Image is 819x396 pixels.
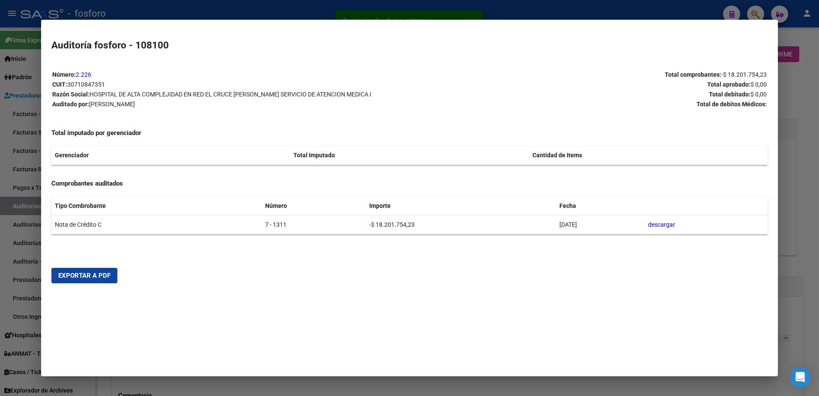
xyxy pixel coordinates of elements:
[90,91,371,98] span: HOSPITAL DE ALTA COMPLEJIDAD EN RED EL CRUCE [PERSON_NAME] SERVICIO DE ATENCION MEDICA I
[529,146,768,165] th: Cantidad de Items
[290,146,529,165] th: Total Imputado
[52,80,409,90] p: CUIT:
[51,146,290,165] th: Gerenciador
[410,90,767,99] p: Total debitado:
[51,268,117,283] button: Exportar a PDF
[51,179,768,189] h4: Comprobantes auditados
[410,99,767,109] p: Total de debitos Médicos:
[790,367,810,387] div: Open Intercom Messenger
[556,197,645,215] th: Fecha
[67,81,105,88] span: 30710847351
[58,272,111,279] span: Exportar a PDF
[51,216,262,234] td: Nota de Crédito C
[262,197,366,215] th: Número
[366,216,556,234] td: -$ 18.201.754,23
[89,101,135,108] span: [PERSON_NAME]
[648,221,675,228] a: descargar
[52,70,409,80] p: Número:
[750,91,767,98] span: $ 0,00
[51,38,768,53] h2: Auditoría fosforo - 108100
[51,197,262,215] th: Tipo Combrobante
[721,71,767,78] span: -$ 18.201.754,23
[410,70,767,80] p: Total comprobantes:
[52,99,409,109] p: Auditado por:
[76,71,91,78] a: 2.226
[366,197,556,215] th: Importe
[262,216,366,234] td: 7 - 1311
[52,90,409,99] p: Razón Social:
[410,80,767,90] p: Total aprobado:
[750,81,767,88] span: $ 0,00
[51,128,768,138] h4: Total imputado por gerenciador
[556,216,645,234] td: [DATE]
